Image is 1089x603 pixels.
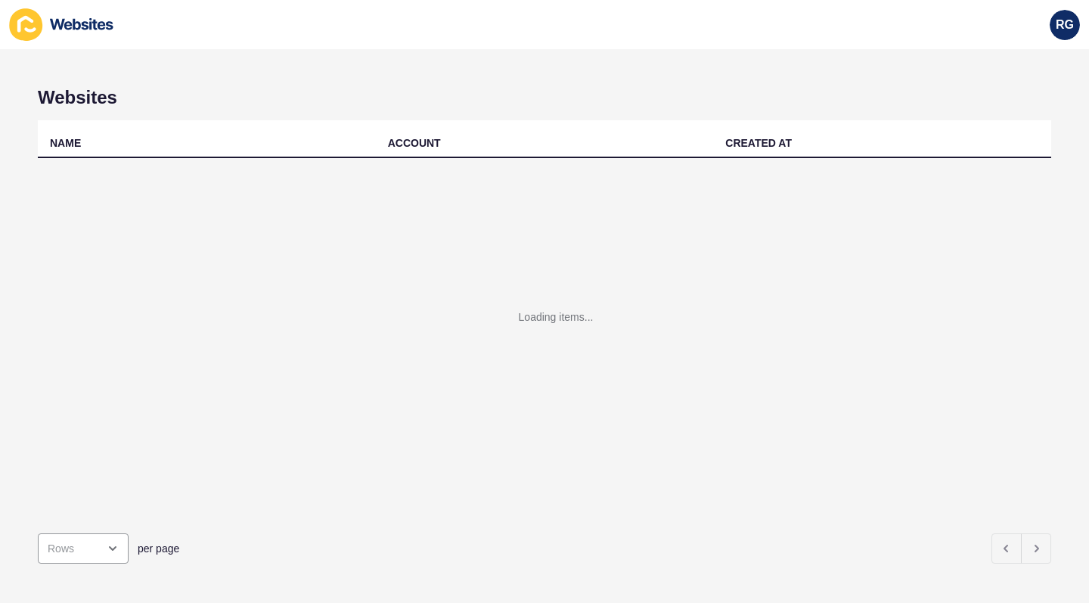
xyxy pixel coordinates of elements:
[50,135,81,151] div: NAME
[38,87,1051,108] h1: Websites
[388,135,441,151] div: ACCOUNT
[1056,17,1074,33] span: RG
[519,309,594,325] div: Loading items...
[138,541,179,556] span: per page
[38,533,129,564] div: open menu
[725,135,792,151] div: CREATED AT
